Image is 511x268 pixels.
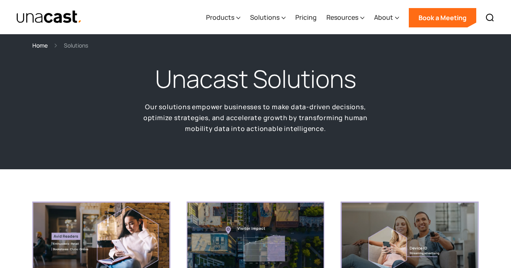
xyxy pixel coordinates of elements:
[130,102,381,134] p: Our solutions empower businesses to make data-driven decisions, optimize strategies, and accelera...
[326,1,364,34] div: Resources
[374,1,399,34] div: About
[250,12,280,22] div: Solutions
[250,1,286,34] div: Solutions
[295,1,317,34] a: Pricing
[32,41,48,50] a: Home
[206,12,234,22] div: Products
[206,1,240,34] div: Products
[16,10,82,24] img: Unacast text logo
[374,12,393,22] div: About
[485,13,495,23] img: Search icon
[326,12,358,22] div: Resources
[64,41,88,50] div: Solutions
[409,8,476,27] a: Book a Meeting
[16,10,82,24] a: home
[155,63,356,95] h1: Unacast Solutions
